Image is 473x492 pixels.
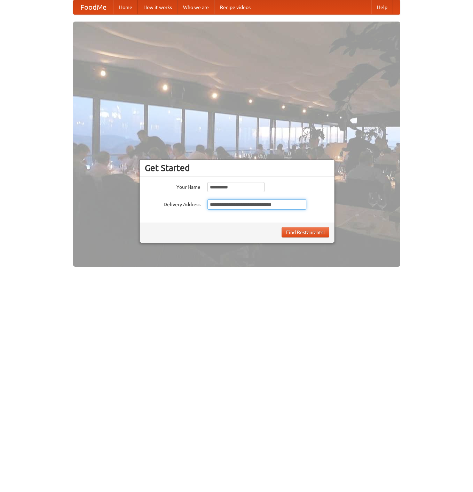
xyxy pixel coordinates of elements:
label: Delivery Address [145,199,200,208]
button: Find Restaurants! [282,227,329,237]
a: How it works [138,0,178,14]
a: Recipe videos [214,0,256,14]
a: FoodMe [73,0,113,14]
h3: Get Started [145,163,329,173]
a: Who we are [178,0,214,14]
a: Help [371,0,393,14]
label: Your Name [145,182,200,191]
a: Home [113,0,138,14]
